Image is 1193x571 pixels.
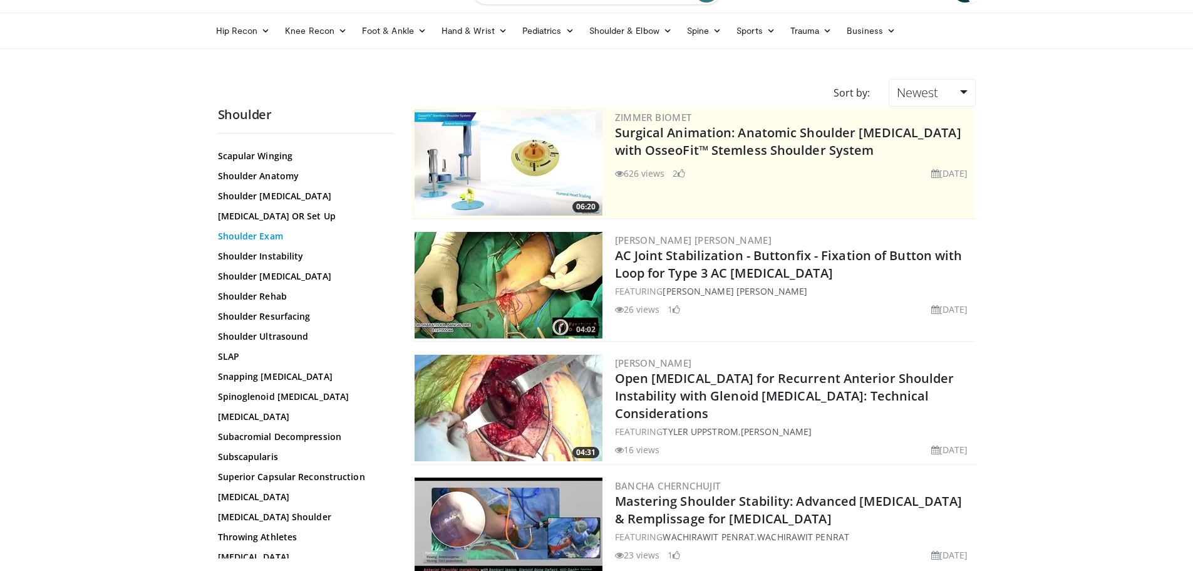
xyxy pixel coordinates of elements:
li: [DATE] [931,303,968,316]
a: Sports [729,18,783,43]
a: Superior Capsular Reconstruction [218,471,387,483]
li: 23 views [615,548,660,562]
li: 1 [668,548,680,562]
a: Subacromial Decompression [218,431,387,443]
a: [PERSON_NAME] [PERSON_NAME] [615,234,772,246]
a: Trauma [783,18,840,43]
a: [MEDICAL_DATA] Shoulder [218,511,387,523]
img: 84e7f812-2061-4fff-86f6-cdff29f66ef4.300x170_q85_crop-smart_upscale.jpg [415,109,602,216]
a: Shoulder Anatomy [218,170,387,182]
a: 06:20 [415,109,602,216]
a: Zimmer Biomet [615,111,692,123]
a: Business [839,18,903,43]
div: Sort by: [824,79,879,107]
a: Hip Recon [209,18,278,43]
a: 04:02 [415,232,602,338]
a: Wachirawit Penrat [663,531,755,543]
a: [PERSON_NAME] [PERSON_NAME] [663,285,807,297]
a: Subscapularis [218,451,387,463]
img: c2f644dc-a967-485d-903d-283ce6bc3929.300x170_q85_crop-smart_upscale.jpg [415,232,602,338]
span: Newest [897,84,938,101]
a: Shoulder Resurfacing [218,310,387,323]
div: FEATURING , [615,530,973,543]
li: 626 views [615,167,665,180]
a: Shoulder Exam [218,230,387,243]
a: Shoulder [MEDICAL_DATA] [218,270,387,283]
a: Foot & Ankle [354,18,434,43]
a: AC Joint Stabilization - Buttonfix - Fixation of Button with Loop for Type 3 AC [MEDICAL_DATA] [615,247,963,281]
div: FEATURING [615,285,973,298]
a: Shoulder [MEDICAL_DATA] [218,190,387,202]
h2: Shoulder [218,107,393,123]
a: Open [MEDICAL_DATA] for Recurrent Anterior Shoulder Instability with Glenoid [MEDICAL_DATA]: Tech... [615,370,954,422]
a: Mastering Shoulder Stability: Advanced [MEDICAL_DATA] & Remplissage for [MEDICAL_DATA] [615,493,962,527]
a: Bancha Chernchujit [615,479,721,492]
li: 26 views [615,303,660,316]
a: Newest [889,79,975,107]
a: Hand & Wrist [434,18,515,43]
a: [MEDICAL_DATA] [218,491,387,503]
a: Scapular Winging [218,150,387,162]
a: SLAP [218,350,387,363]
a: [PERSON_NAME] [615,357,692,369]
a: Pediatrics [515,18,582,43]
a: [MEDICAL_DATA] [218,411,387,423]
a: Shoulder Rehab [218,290,387,303]
a: Throwing Athletes [218,531,387,543]
span: 04:31 [572,447,599,458]
li: 2 [673,167,685,180]
li: [DATE] [931,443,968,456]
a: Tyler Uppstrom [663,426,738,437]
a: Snapping [MEDICAL_DATA] [218,370,387,383]
span: 04:02 [572,324,599,335]
a: Shoulder & Elbow [582,18,679,43]
a: [MEDICAL_DATA] [218,551,387,563]
div: FEATURING , [615,425,973,438]
span: 06:20 [572,201,599,212]
a: Surgical Animation: Anatomic Shoulder [MEDICAL_DATA] with OsseoFit™ Stemless Shoulder System [615,124,961,159]
a: Wachirawit Penrat [757,531,849,543]
a: Shoulder Ultrasound [218,330,387,343]
li: 1 [668,303,680,316]
a: [MEDICAL_DATA] OR Set Up [218,210,387,223]
li: [DATE] [931,548,968,562]
li: [DATE] [931,167,968,180]
a: Spinoglenoid [MEDICAL_DATA] [218,390,387,403]
a: Spine [679,18,729,43]
li: 16 views [615,443,660,456]
a: 04:31 [415,355,602,461]
a: Knee Recon [277,18,354,43]
a: Shoulder Instability [218,250,387,263]
a: [PERSON_NAME] [741,426,812,437]
img: 2b2da37e-a9b6-423e-b87e-b89ec568d167.300x170_q85_crop-smart_upscale.jpg [415,355,602,461]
